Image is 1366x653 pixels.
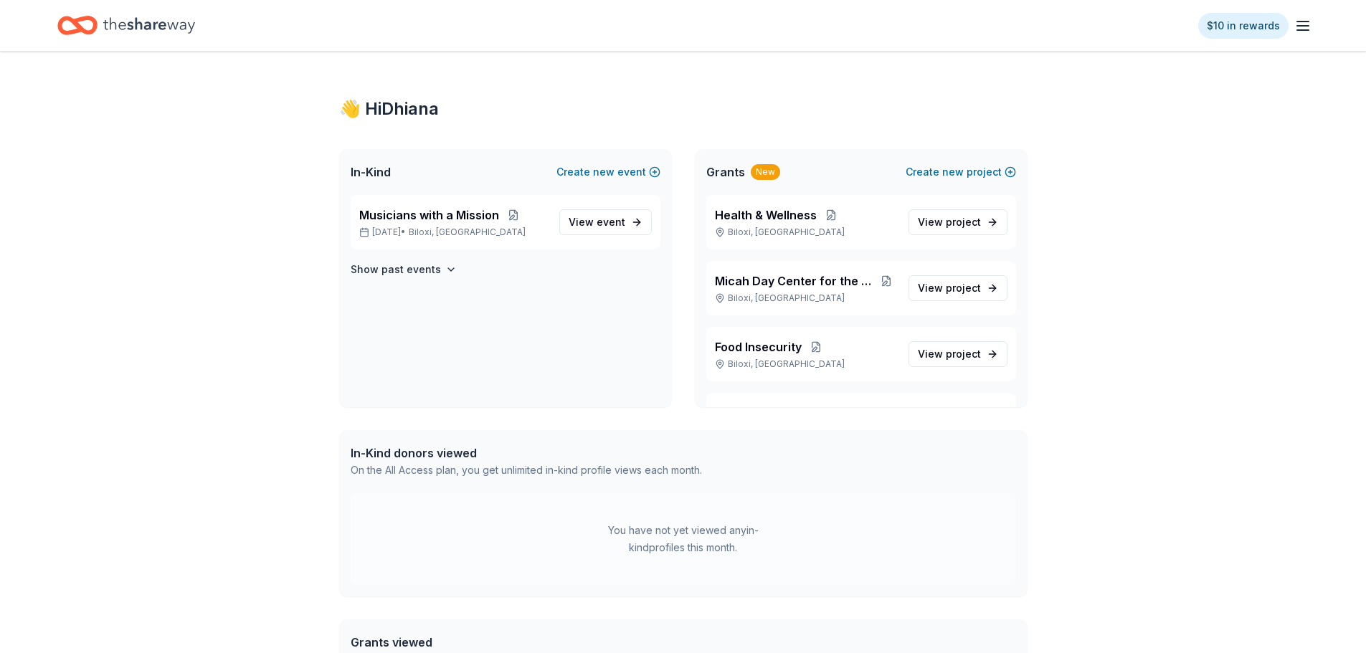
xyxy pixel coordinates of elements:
a: View event [559,209,652,235]
span: new [942,163,964,181]
div: 👋 Hi Dhiana [339,97,1028,120]
p: [DATE] • [359,227,548,238]
button: Createnewproject [906,163,1016,181]
div: New [751,164,780,180]
a: View project [909,209,1007,235]
button: Show past events [351,261,457,278]
h4: Show past events [351,261,441,278]
span: In-Kind [351,163,391,181]
span: View [918,280,981,297]
span: Grants [706,163,745,181]
span: Biloxi, [GEOGRAPHIC_DATA] [409,227,526,238]
a: View project [909,341,1007,367]
div: You have not yet viewed any in-kind profiles this month. [594,522,773,556]
div: In-Kind donors viewed [351,444,702,462]
div: Grants viewed [351,634,694,651]
span: new [593,163,615,181]
div: On the All Access plan, you get unlimited in-kind profile views each month. [351,462,702,479]
a: View project [909,275,1007,301]
span: project [946,216,981,228]
a: $10 in rewards [1198,13,1289,39]
p: Biloxi, [GEOGRAPHIC_DATA] [715,227,897,238]
p: Biloxi, [GEOGRAPHIC_DATA] [715,358,897,370]
span: View [918,214,981,231]
span: View [569,214,625,231]
span: project [946,348,981,360]
span: View [918,345,981,363]
span: Micah Day Center for the Unsheltered [715,272,876,290]
button: Createnewevent [556,163,660,181]
span: event [597,216,625,228]
span: Health & Wellness [715,206,817,224]
span: project [946,282,981,294]
a: Home [57,9,195,42]
span: Musicians with a Mission [359,206,499,224]
span: Housing for Homeless Veterans [715,404,872,421]
span: Food Insecurity [715,338,802,356]
p: Biloxi, [GEOGRAPHIC_DATA] [715,292,897,304]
